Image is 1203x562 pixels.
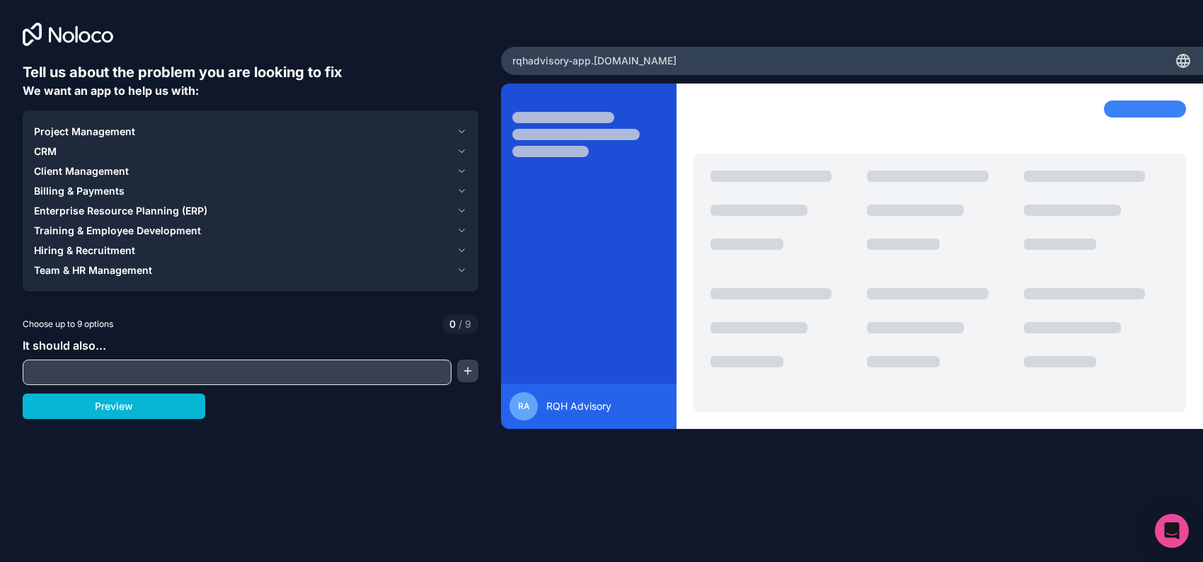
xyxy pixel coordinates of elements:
[546,399,611,413] span: RQH Advisory
[34,181,467,201] button: Billing & Payments
[23,338,106,352] span: It should also...
[34,224,201,238] span: Training & Employee Development
[459,318,462,330] span: /
[1155,514,1189,548] div: Open Intercom Messenger
[23,394,205,419] button: Preview
[23,318,113,331] span: Choose up to 9 options
[34,241,467,260] button: Hiring & Recruitment
[34,125,135,139] span: Project Management
[34,122,467,142] button: Project Management
[449,317,456,331] span: 0
[34,221,467,241] button: Training & Employee Development
[23,62,478,82] h6: Tell us about the problem you are looking to fix
[34,164,129,178] span: Client Management
[34,263,152,277] span: Team & HR Management
[456,317,471,331] span: 9
[34,161,467,181] button: Client Management
[34,260,467,280] button: Team & HR Management
[518,401,530,412] span: RA
[34,204,207,218] span: Enterprise Resource Planning (ERP)
[34,184,125,198] span: Billing & Payments
[34,142,467,161] button: CRM
[512,54,677,68] span: rqhadvisory-app .[DOMAIN_NAME]
[34,201,467,221] button: Enterprise Resource Planning (ERP)
[34,243,135,258] span: Hiring & Recruitment
[34,144,57,159] span: CRM
[23,84,199,98] span: We want an app to help us with:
